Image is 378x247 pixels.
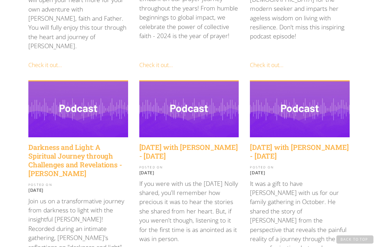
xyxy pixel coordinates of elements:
[250,166,350,169] div: POSTED ON
[139,82,239,138] img: Sunday with Nolly Mercado - November 5, 2023
[250,82,350,138] img: Sunday with Mark Head - October 22 2023
[336,235,373,244] a: Back to Top
[250,143,350,161] a: [DATE] with [PERSON_NAME] - [DATE]
[28,82,128,138] img: Darkness and Light: A Spiritual Journey through Challenges and Revelations - Helene King
[250,61,283,69] a: Check it out...
[28,184,128,187] div: POSTED ON
[139,170,239,176] p: [DATE]
[139,143,239,161] a: [DATE] with [PERSON_NAME] - [DATE]
[28,188,128,193] p: [DATE]
[139,61,173,69] a: Check it out...
[139,166,239,169] div: POSTED ON
[28,61,62,69] a: Check it out...
[28,143,128,178] a: Darkness and Light: A Spiritual Journey through Challenges and Revelations - [PERSON_NAME]
[139,179,239,244] p: If you were with us the [DATE] Nolly shared, you’ll remember how precious it was to hear the stor...
[250,170,350,176] p: [DATE]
